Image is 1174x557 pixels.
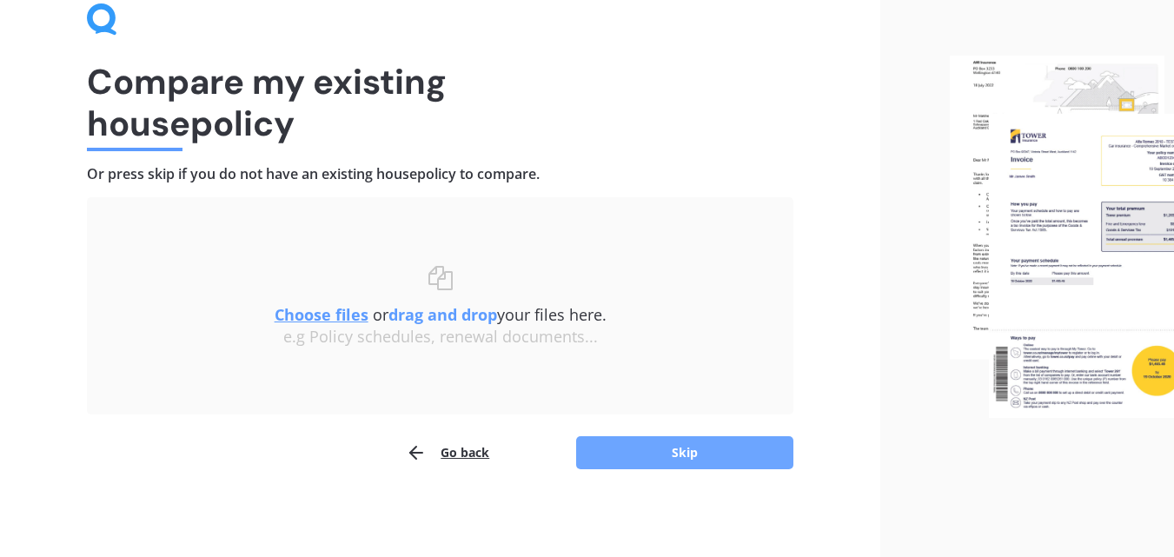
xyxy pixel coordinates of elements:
[87,165,793,183] h4: Or press skip if you do not have an existing house policy to compare.
[576,436,793,469] button: Skip
[406,435,489,470] button: Go back
[950,56,1174,417] img: files.webp
[388,304,497,325] b: drag and drop
[122,328,759,347] div: e.g Policy schedules, renewal documents...
[87,61,793,144] h1: Compare my existing house policy
[275,304,607,325] span: or your files here.
[275,304,368,325] u: Choose files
